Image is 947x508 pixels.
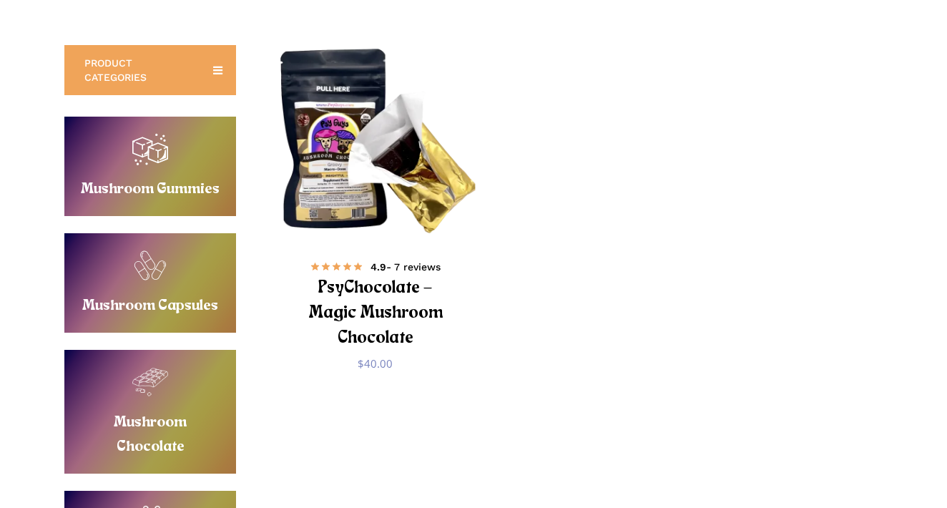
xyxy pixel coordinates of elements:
[279,48,471,240] a: PsyChocolate - Magic Mushroom Chocolate
[358,356,393,371] bdi: 40.00
[297,275,453,352] h2: PsyChocolate – Magic Mushroom Chocolate
[358,356,364,371] span: $
[84,56,195,84] span: PRODUCT CATEGORIES
[371,261,386,273] b: 4.9
[275,44,475,243] img: Psy Guys mushroom chocolate bar packaging and unwrapped bar
[64,45,236,95] a: PRODUCT CATEGORIES
[371,260,441,274] span: - 7 reviews
[297,258,453,346] a: 4.9- 7 reviews PsyChocolate – Magic Mushroom Chocolate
